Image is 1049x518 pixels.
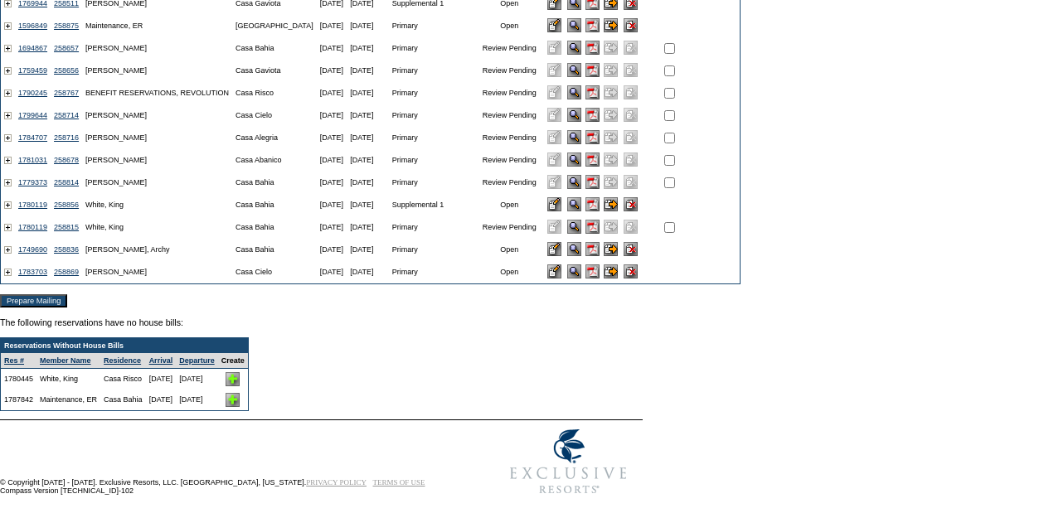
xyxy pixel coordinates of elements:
img: Submit for Processing [604,108,618,122]
img: Submit for Processing [604,175,618,189]
td: Create [218,353,248,369]
td: Review Pending [479,37,540,60]
td: [DATE] [347,261,389,283]
td: Primary [389,149,448,172]
td: Open [479,261,540,283]
a: PRIVACY POLICY [306,478,367,487]
img: b_pdf.gif [585,18,600,32]
input: View [567,18,581,32]
td: BENEFIT RESERVATIONS, REVOLUTION [82,82,232,104]
a: 258657 [54,44,79,52]
td: [PERSON_NAME] [82,172,232,194]
input: View [567,85,581,99]
td: [DATE] [347,216,389,239]
a: 258814 [54,178,79,186]
input: View [567,220,581,234]
a: 258678 [54,156,79,164]
td: Casa Bahia [232,37,317,60]
img: Submit for Processing [604,63,618,77]
td: [DATE] [317,216,347,239]
td: [PERSON_NAME] [82,127,232,149]
td: Casa Bahia [232,239,317,261]
td: Casa Bahia [232,216,317,239]
td: Casa Alegria [232,127,317,149]
img: plus.gif [4,246,12,254]
td: Casa Risco [232,82,317,104]
td: [PERSON_NAME] [82,60,232,82]
td: [DATE] [317,82,347,104]
img: Delete [624,63,638,77]
td: Supplemental 1 [389,194,448,216]
a: 258716 [54,133,79,142]
img: Delete [624,108,638,122]
a: 1781031 [18,156,47,164]
td: [PERSON_NAME] [82,104,232,127]
a: Res # [4,356,24,365]
a: TERMS OF USE [373,478,425,487]
img: b_pdf.gif [585,63,600,77]
a: Member Name [40,356,91,365]
td: [GEOGRAPHIC_DATA] [232,15,317,37]
td: Casa Risco [100,369,146,390]
input: View [567,108,581,122]
img: Delete [624,85,638,99]
input: Submit for Processing [604,264,618,278]
td: [DATE] [146,369,177,390]
td: [DATE] [347,82,389,104]
td: White, King [82,216,232,239]
td: Open [479,15,540,37]
img: Edit [547,63,561,77]
img: plus.gif [4,67,12,75]
td: [PERSON_NAME] [82,149,232,172]
td: [DATE] [176,390,218,410]
img: plus.gif [4,22,12,30]
img: Edit [547,152,561,167]
td: Primary [389,82,448,104]
td: [DATE] [317,15,347,37]
a: 258714 [54,111,79,119]
a: 1790245 [18,89,47,97]
img: Delete [624,130,638,144]
td: [DATE] [317,149,347,172]
input: Delete [624,197,638,211]
img: b_pdf.gif [585,108,600,122]
td: Casa Cielo [232,104,317,127]
td: Primary [389,37,448,60]
td: [DATE] [317,172,347,194]
td: Primary [389,261,448,283]
td: Casa Bahia [232,194,317,216]
input: Edit [547,197,561,211]
a: 1694867 [18,44,47,52]
input: View [567,41,581,55]
input: Submit for Processing [604,242,618,256]
td: [PERSON_NAME] [82,261,232,283]
td: [DATE] [347,172,389,194]
td: 1780445 [1,369,36,390]
td: Review Pending [479,172,540,194]
img: plus.gif [4,224,12,231]
img: Submit for Processing [604,130,618,144]
a: 1759459 [18,66,47,75]
td: Primary [389,216,448,239]
td: Review Pending [479,127,540,149]
td: [DATE] [347,60,389,82]
td: [DATE] [317,194,347,216]
td: Primary [389,15,448,37]
input: Edit [547,242,561,256]
td: [DATE] [347,37,389,60]
img: Edit [547,130,561,144]
td: Review Pending [479,104,540,127]
td: White, King [36,369,100,390]
img: plus.gif [4,45,12,52]
img: Delete [624,152,638,167]
img: plus.gif [4,157,12,164]
img: Submit for Processing [604,220,618,234]
a: 1780119 [18,201,47,209]
td: [DATE] [317,127,347,149]
img: Submit for Processing [604,152,618,167]
img: Edit [547,175,561,189]
img: b_pdf.gif [585,130,600,144]
td: [PERSON_NAME], Archy [82,239,232,261]
a: 258836 [54,245,79,254]
a: 1780119 [18,223,47,231]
